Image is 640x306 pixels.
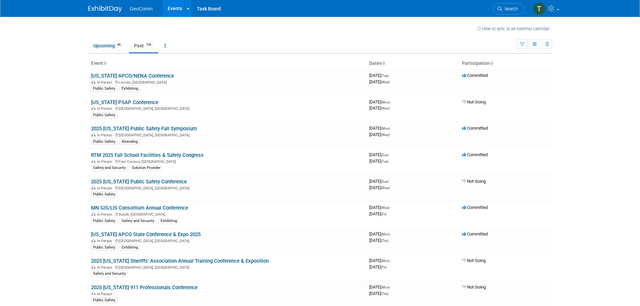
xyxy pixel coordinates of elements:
[91,231,201,237] a: [US_STATE] APCO State Conference & Expo 2025
[369,285,392,290] span: [DATE]
[381,206,390,210] span: (Wed)
[381,232,390,236] span: (Mon)
[462,285,486,290] span: Not Going
[97,160,114,164] span: In-Person
[159,218,179,224] div: Exhibiting
[103,60,106,66] a: Sort by Event Name
[391,231,392,236] span: -
[97,239,114,243] span: In-Person
[88,39,128,52] a: Upcoming46
[91,271,128,277] div: Safety and Security
[130,165,163,171] div: Solution Provider
[91,245,117,251] div: Public Safety
[369,258,392,263] span: [DATE]
[120,139,140,145] div: Attending
[381,80,390,84] span: (Wed)
[462,126,488,131] span: Committed
[462,231,488,236] span: Committed
[91,218,117,224] div: Public Safety
[381,259,390,263] span: (Mon)
[381,239,388,243] span: (Thu)
[502,6,518,11] span: Search
[97,186,114,190] span: In-Person
[391,126,392,131] span: -
[144,42,153,47] span: 139
[91,258,269,264] a: 2025 [US_STATE] Sheriffs' Association Annual Training Conference & Exposition
[369,291,388,296] span: [DATE]
[120,86,140,92] div: Exhibiting
[91,191,117,198] div: Public Safety
[381,286,390,289] span: (Mon)
[369,185,390,190] span: [DATE]
[533,2,546,15] img: Tyler Gross
[381,292,388,296] span: (Thu)
[459,58,552,69] th: Participation
[381,127,390,130] span: (Mon)
[91,73,174,79] a: [US_STATE] APCO/NENA Conference
[120,245,140,251] div: Exhibiting
[91,212,95,216] img: In-Person Event
[391,99,392,104] span: -
[381,106,390,110] span: (Wed)
[369,264,386,269] span: [DATE]
[462,179,486,184] span: Not Going
[369,238,388,243] span: [DATE]
[381,180,388,183] span: (Sun)
[369,159,388,164] span: [DATE]
[462,152,488,157] span: Committed
[91,265,95,269] img: In-Person Event
[115,42,123,47] span: 46
[369,231,392,236] span: [DATE]
[369,132,390,137] span: [DATE]
[462,205,488,210] span: Committed
[91,211,364,217] div: Duluth, [GEOGRAPHIC_DATA]
[91,264,364,270] div: [GEOGRAPHIC_DATA], [GEOGRAPHIC_DATA]
[391,205,392,210] span: -
[97,80,114,85] span: In-Person
[88,58,367,69] th: Event
[91,292,95,295] img: In-Person Event
[91,139,117,145] div: Public Safety
[88,6,122,12] img: ExhibitDay
[91,165,128,171] div: Safety and Security
[97,133,114,137] span: In-Person
[389,73,390,78] span: -
[120,218,156,224] div: Safety and Security
[91,297,117,303] div: Public Safety
[381,212,386,216] span: (Fri)
[97,106,114,111] span: In-Person
[91,133,95,136] img: In-Person Event
[462,99,486,104] span: Not Going
[91,159,364,164] div: Four Corners, [GEOGRAPHIC_DATA]
[369,126,392,131] span: [DATE]
[391,285,392,290] span: -
[462,258,486,263] span: Not Going
[369,73,390,78] span: [DATE]
[381,265,386,269] span: (Fri)
[130,6,153,11] span: GeoComm
[97,265,114,270] span: In-Person
[91,152,204,158] a: RTM 2025 Fall School Facilities & Safety Congress
[389,152,390,157] span: -
[91,80,95,84] img: In-Person Event
[369,179,390,184] span: [DATE]
[369,105,390,111] span: [DATE]
[91,105,364,111] div: [GEOGRAPHIC_DATA], [GEOGRAPHIC_DATA]
[129,39,158,52] a: Past139
[369,152,390,157] span: [DATE]
[382,60,385,66] a: Sort by Start Date
[490,60,493,66] a: Sort by Participation Type
[369,79,390,84] span: [DATE]
[477,26,552,31] a: How to sync to an external calendar...
[91,285,198,291] a: 2025 [US_STATE] 911 Professionals Conference
[493,3,524,15] a: Search
[462,73,488,78] span: Committed
[91,106,95,110] img: In-Person Event
[91,238,364,243] div: [GEOGRAPHIC_DATA], [GEOGRAPHIC_DATA]
[369,211,386,216] span: [DATE]
[381,133,390,137] span: (Wed)
[91,205,188,211] a: MN GIS/LIS Consortium Annual Conference
[97,212,114,217] span: In-Person
[369,205,392,210] span: [DATE]
[381,100,390,104] span: (Mon)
